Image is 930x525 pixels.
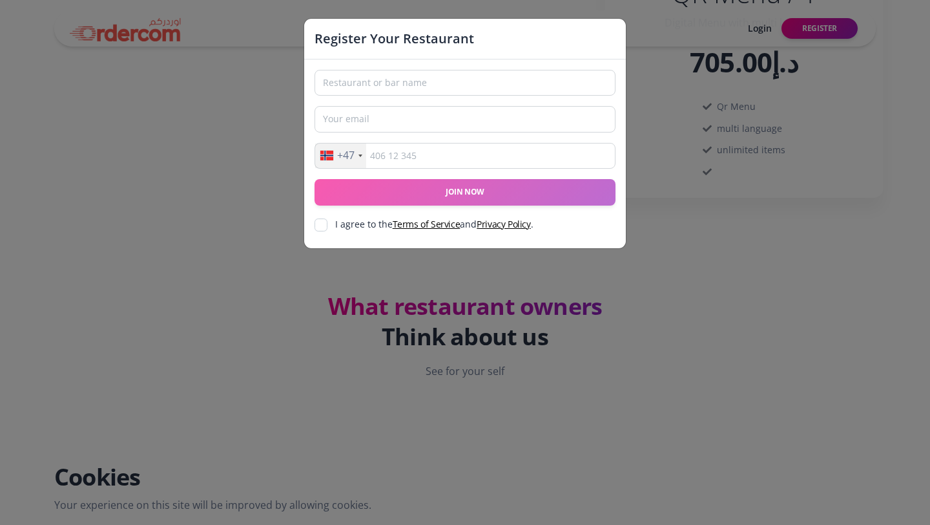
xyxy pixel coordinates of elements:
a: Terms of Service [393,218,460,230]
label: I agree to the and . [335,217,533,231]
input: Restaurant or bar name [315,70,615,96]
input: Your email [315,106,615,132]
div: +47 [337,147,355,164]
h5: Register Your Restaurant [315,29,474,48]
input: 406 12 345 [315,143,615,169]
a: Privacy Policy [477,218,530,230]
div: Norway (Norge): +47 [315,144,366,168]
